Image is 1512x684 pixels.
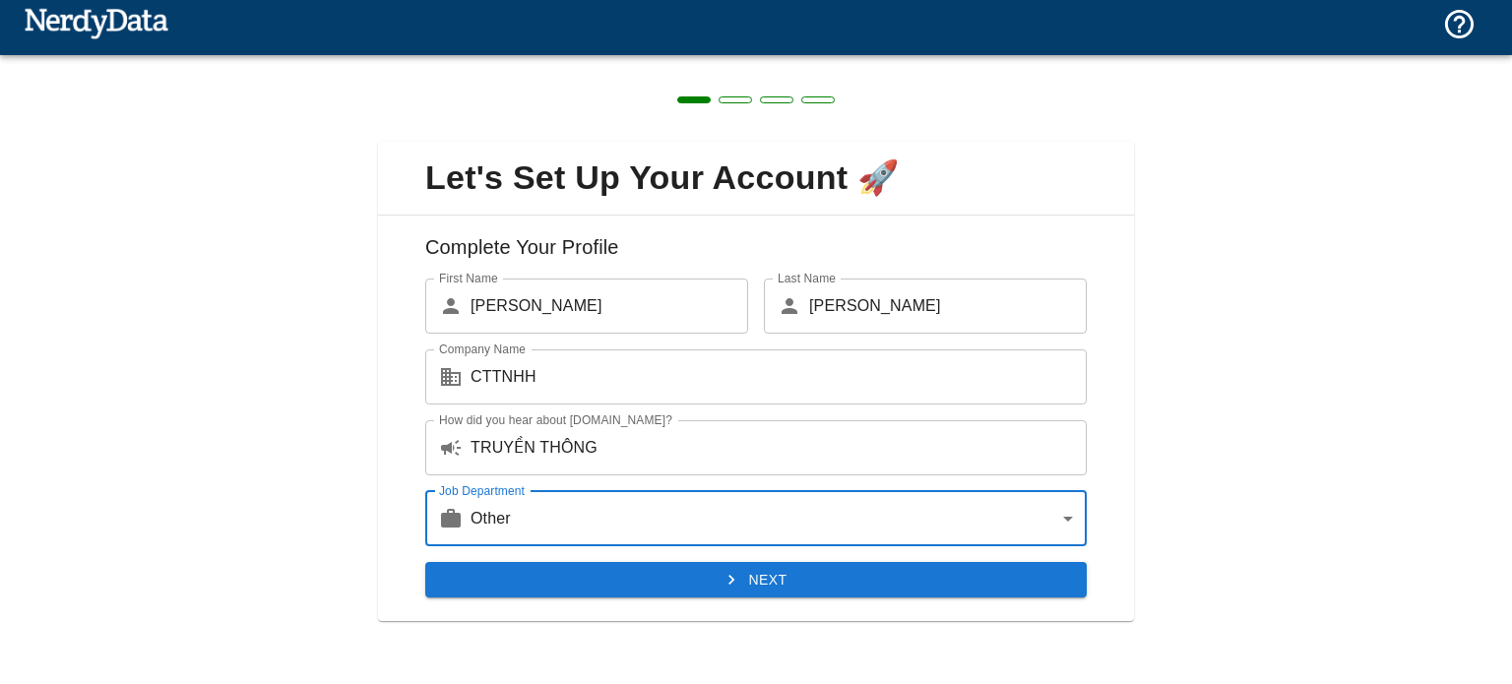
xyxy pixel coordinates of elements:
label: Job Department [439,482,525,499]
span: Let's Set Up Your Account 🚀 [394,157,1118,199]
h6: Complete Your Profile [394,231,1118,279]
img: NerdyData.com [24,3,168,42]
label: Last Name [778,270,836,286]
div: Other [471,491,1087,546]
label: First Name [439,270,498,286]
button: Next [425,562,1087,598]
iframe: Drift Widget Chat Controller [1414,544,1488,619]
label: Company Name [439,341,526,357]
label: How did you hear about [DOMAIN_NAME]? [439,411,672,428]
